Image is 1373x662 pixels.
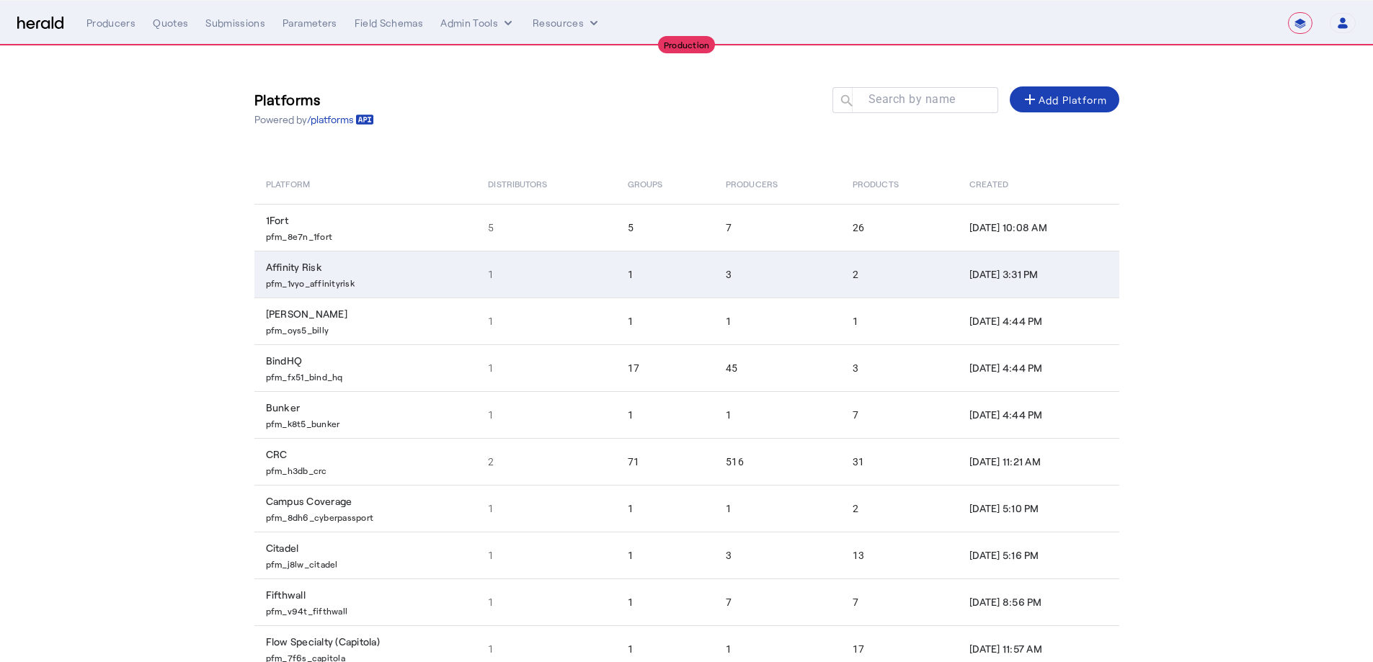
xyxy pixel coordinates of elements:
[476,251,616,298] td: 1
[958,438,1119,485] td: [DATE] 11:21 AM
[266,415,471,429] p: pfm_k8t5_bunker
[958,578,1119,625] td: [DATE] 8:56 PM
[266,368,471,383] p: pfm_fx51_bind_hq
[841,204,958,251] td: 26
[205,16,265,30] div: Submissions
[841,578,958,625] td: 7
[476,578,616,625] td: 1
[616,164,714,204] th: Groups
[958,298,1119,344] td: [DATE] 4:44 PM
[714,344,841,391] td: 45
[616,532,714,578] td: 1
[1010,86,1119,112] button: Add Platform
[616,438,714,485] td: 71
[307,112,374,127] a: /platforms
[714,298,841,344] td: 1
[254,89,374,109] h3: Platforms
[266,509,471,523] p: pfm_8dh6_cyberpassport
[476,204,616,251] td: 5
[841,164,958,204] th: Products
[254,438,477,485] td: CRC
[714,251,841,298] td: 3
[266,555,471,570] p: pfm_j8lw_citadel
[440,16,515,30] button: internal dropdown menu
[254,112,374,127] p: Powered by
[254,251,477,298] td: Affinity Risk
[714,438,841,485] td: 516
[616,251,714,298] td: 1
[841,344,958,391] td: 3
[841,391,958,438] td: 7
[714,578,841,625] td: 7
[266,321,471,336] p: pfm_oys5_billy
[841,438,958,485] td: 31
[958,204,1119,251] td: [DATE] 10:08 AM
[266,602,471,617] p: pfm_v94t_fifthwall
[714,164,841,204] th: Producers
[266,228,471,242] p: pfm_8e7n_1fort
[616,344,714,391] td: 17
[714,391,841,438] td: 1
[266,462,471,476] p: pfm_h3db_crc
[254,204,477,251] td: 1Fort
[254,298,477,344] td: [PERSON_NAME]
[266,274,471,289] p: pfm_1vyo_affinityrisk
[1021,91,1108,108] div: Add Platform
[616,391,714,438] td: 1
[153,16,188,30] div: Quotes
[86,16,135,30] div: Producers
[958,344,1119,391] td: [DATE] 4:44 PM
[616,298,714,344] td: 1
[958,164,1119,204] th: Created
[254,344,477,391] td: BindHQ
[476,391,616,438] td: 1
[616,204,714,251] td: 5
[254,532,477,578] td: Citadel
[254,578,477,625] td: Fifthwall
[283,16,337,30] div: Parameters
[616,578,714,625] td: 1
[832,93,857,111] mat-icon: search
[958,251,1119,298] td: [DATE] 3:31 PM
[714,532,841,578] td: 3
[476,532,616,578] td: 1
[958,532,1119,578] td: [DATE] 5:16 PM
[714,204,841,251] td: 7
[254,164,477,204] th: Platform
[658,36,716,53] div: Production
[476,485,616,532] td: 1
[17,17,63,30] img: Herald Logo
[958,485,1119,532] td: [DATE] 5:10 PM
[868,92,956,106] mat-label: Search by name
[254,391,477,438] td: Bunker
[355,16,424,30] div: Field Schemas
[476,164,616,204] th: Distributors
[254,485,477,532] td: Campus Coverage
[841,251,958,298] td: 2
[841,298,958,344] td: 1
[714,485,841,532] td: 1
[616,485,714,532] td: 1
[841,485,958,532] td: 2
[841,532,958,578] td: 13
[1021,91,1039,108] mat-icon: add
[476,438,616,485] td: 2
[476,298,616,344] td: 1
[476,344,616,391] td: 1
[958,391,1119,438] td: [DATE] 4:44 PM
[533,16,601,30] button: Resources dropdown menu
